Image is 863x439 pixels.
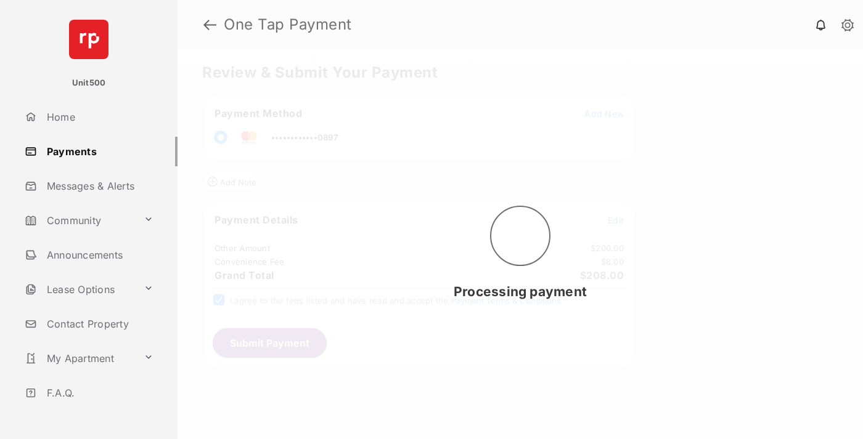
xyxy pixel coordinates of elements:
a: Payments [20,137,178,166]
a: My Apartment [20,344,139,373]
a: F.A.Q. [20,378,178,408]
a: Home [20,102,178,132]
span: Processing payment [454,284,587,299]
strong: One Tap Payment [224,17,352,32]
a: Lease Options [20,275,139,304]
a: Community [20,206,139,235]
a: Contact Property [20,309,178,339]
a: Messages & Alerts [20,171,178,201]
img: svg+xml;base64,PHN2ZyB4bWxucz0iaHR0cDovL3d3dy53My5vcmcvMjAwMC9zdmciIHdpZHRoPSI2NCIgaGVpZ2h0PSI2NC... [69,20,108,59]
a: Announcements [20,240,178,270]
p: Unit500 [72,77,106,89]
